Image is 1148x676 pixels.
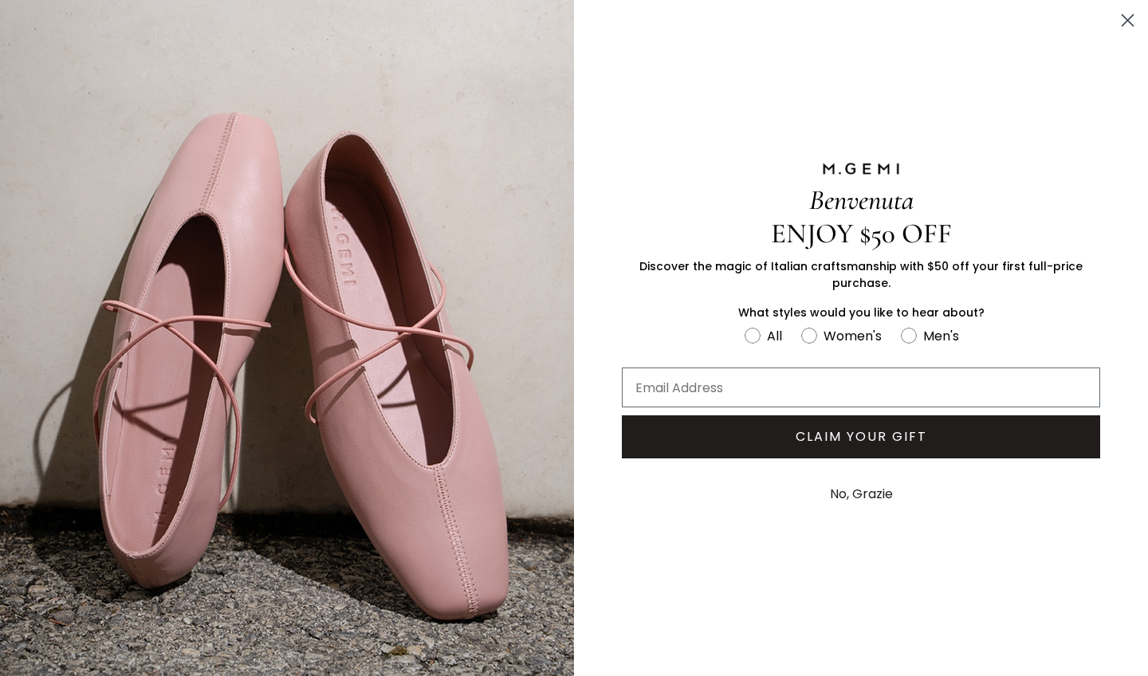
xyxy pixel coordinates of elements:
[767,326,782,346] div: All
[824,326,882,346] div: Women's
[622,367,1100,407] input: Email Address
[622,415,1100,458] button: CLAIM YOUR GIFT
[809,183,914,217] span: Benvenuta
[923,326,959,346] div: Men's
[822,474,901,514] button: No, Grazie
[639,258,1083,291] span: Discover the magic of Italian craftsmanship with $50 off your first full-price purchase.
[1114,6,1142,34] button: Close dialog
[821,162,901,176] img: M.GEMI
[738,305,985,320] span: What styles would you like to hear about?
[771,217,952,250] span: ENJOY $50 OFF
